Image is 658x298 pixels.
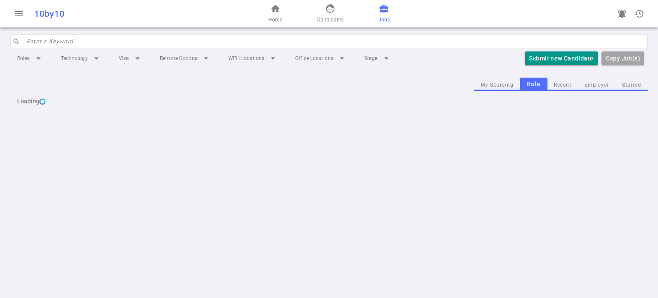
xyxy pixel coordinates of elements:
li: Stage [357,51,398,66]
span: home [270,3,281,14]
span: face [325,3,335,14]
span: Jobs [378,15,390,24]
li: WFH Locations [221,51,285,66]
a: Home [268,3,282,24]
a: Go to see announcements [613,5,631,22]
span: business_center [379,3,389,14]
a: Jobs [378,3,390,24]
li: Remote Options [153,51,218,66]
li: Visa [112,51,150,66]
span: Home [268,15,282,24]
span: search [12,38,20,45]
a: Candidates [317,3,344,24]
button: Submit new Candidate [525,51,598,66]
li: Roles [10,51,51,66]
button: Open menu [10,5,27,22]
img: loading... [39,99,45,105]
span: notifications_active [617,9,627,19]
span: Candidates [317,15,344,24]
button: Role [520,78,547,91]
span: menu [14,9,24,19]
li: Office Locations [288,51,354,66]
li: Technology [54,51,108,66]
div: 10by10 [34,9,216,19]
span: history [634,9,644,19]
button: Recent [547,79,578,91]
button: Starred [616,79,648,91]
button: My Sourcing [474,79,520,91]
button: Open history [631,5,648,22]
div: Loading [10,91,648,111]
button: Employer [578,79,616,91]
